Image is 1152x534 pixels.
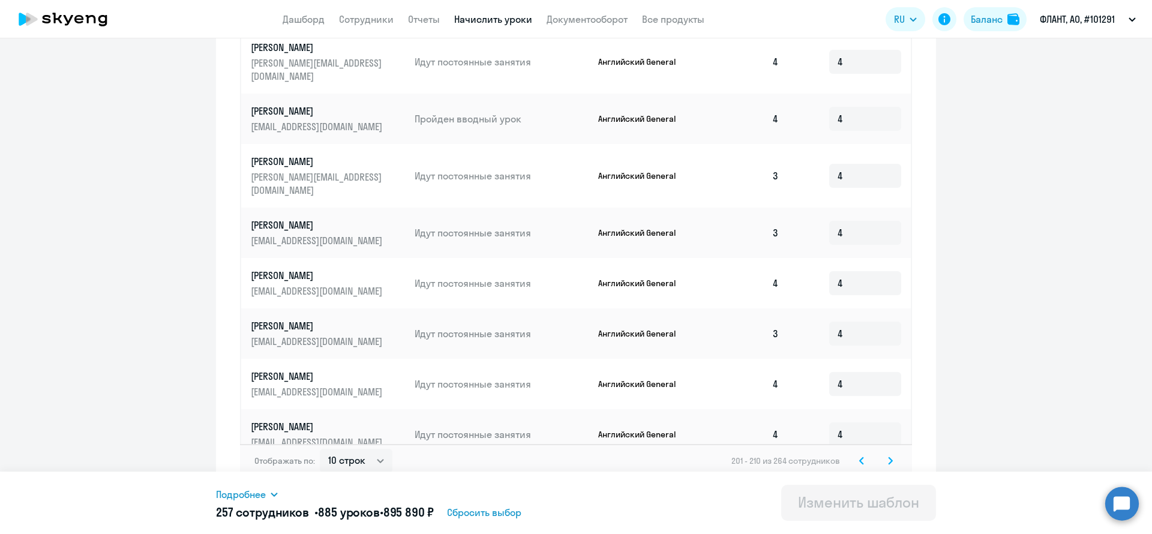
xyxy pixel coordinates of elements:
[731,455,840,466] span: 201 - 210 из 264 сотрудников
[415,428,589,441] p: Идут постоянные занятия
[251,319,405,348] a: [PERSON_NAME][EMAIL_ADDRESS][DOMAIN_NAME]
[251,218,385,232] p: [PERSON_NAME]
[704,308,788,359] td: 3
[251,420,405,449] a: [PERSON_NAME][EMAIL_ADDRESS][DOMAIN_NAME]
[339,13,394,25] a: Сотрудники
[598,429,688,440] p: Английский General
[251,104,405,133] a: [PERSON_NAME][EMAIL_ADDRESS][DOMAIN_NAME]
[894,12,905,26] span: RU
[704,94,788,144] td: 4
[251,56,385,83] p: [PERSON_NAME][EMAIL_ADDRESS][DOMAIN_NAME]
[251,284,385,298] p: [EMAIL_ADDRESS][DOMAIN_NAME]
[447,505,521,520] span: Сбросить выбор
[251,420,385,433] p: [PERSON_NAME]
[408,13,440,25] a: Отчеты
[251,41,385,54] p: [PERSON_NAME]
[251,335,385,348] p: [EMAIL_ADDRESS][DOMAIN_NAME]
[598,56,688,67] p: Английский General
[704,258,788,308] td: 4
[454,13,532,25] a: Начислить уроки
[254,455,315,466] span: Отображать по:
[383,505,434,520] span: 895 890 ₽
[964,7,1027,31] button: Балансbalance
[251,385,385,398] p: [EMAIL_ADDRESS][DOMAIN_NAME]
[415,55,589,68] p: Идут постоянные занятия
[1034,5,1142,34] button: ФЛАНТ, АО, #101291
[283,13,325,25] a: Дашборд
[216,487,266,502] span: Подробнее
[415,327,589,340] p: Идут постоянные занятия
[798,493,919,512] div: Изменить шаблон
[704,409,788,460] td: 4
[251,170,385,197] p: [PERSON_NAME][EMAIL_ADDRESS][DOMAIN_NAME]
[598,227,688,238] p: Английский General
[971,12,1003,26] div: Баланс
[251,319,385,332] p: [PERSON_NAME]
[251,370,405,398] a: [PERSON_NAME][EMAIL_ADDRESS][DOMAIN_NAME]
[251,41,405,83] a: [PERSON_NAME][PERSON_NAME][EMAIL_ADDRESS][DOMAIN_NAME]
[251,269,405,298] a: [PERSON_NAME][EMAIL_ADDRESS][DOMAIN_NAME]
[415,377,589,391] p: Идут постоянные занятия
[704,359,788,409] td: 4
[251,120,385,133] p: [EMAIL_ADDRESS][DOMAIN_NAME]
[781,485,936,521] button: Изменить шаблон
[1007,13,1019,25] img: balance
[598,278,688,289] p: Английский General
[251,218,405,247] a: [PERSON_NAME][EMAIL_ADDRESS][DOMAIN_NAME]
[415,226,589,239] p: Идут постоянные занятия
[415,169,589,182] p: Идут постоянные занятия
[251,436,385,449] p: [EMAIL_ADDRESS][DOMAIN_NAME]
[704,208,788,258] td: 3
[251,104,385,118] p: [PERSON_NAME]
[251,234,385,247] p: [EMAIL_ADDRESS][DOMAIN_NAME]
[1040,12,1115,26] p: ФЛАНТ, АО, #101291
[704,30,788,94] td: 4
[598,379,688,389] p: Английский General
[886,7,925,31] button: RU
[251,155,385,168] p: [PERSON_NAME]
[318,505,380,520] span: 885 уроков
[415,277,589,290] p: Идут постоянные занятия
[598,113,688,124] p: Английский General
[251,370,385,383] p: [PERSON_NAME]
[704,144,788,208] td: 3
[251,269,385,282] p: [PERSON_NAME]
[598,328,688,339] p: Английский General
[598,170,688,181] p: Английский General
[415,112,589,125] p: Пройден вводный урок
[216,504,434,521] h5: 257 сотрудников • •
[642,13,704,25] a: Все продукты
[547,13,628,25] a: Документооборот
[251,155,405,197] a: [PERSON_NAME][PERSON_NAME][EMAIL_ADDRESS][DOMAIN_NAME]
